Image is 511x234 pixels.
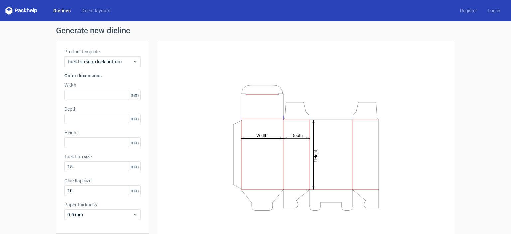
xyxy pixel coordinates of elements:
[129,114,140,124] span: mm
[64,129,141,136] label: Height
[129,186,140,196] span: mm
[291,133,303,138] tspan: Depth
[64,201,141,208] label: Paper thickness
[56,27,455,35] h1: Generate new dieline
[67,211,133,218] span: 0.5 mm
[64,48,141,55] label: Product template
[48,7,76,14] a: Dielines
[129,90,140,100] span: mm
[64,106,141,112] label: Depth
[313,150,318,162] tspan: Height
[76,7,116,14] a: Diecut layouts
[455,7,482,14] a: Register
[64,153,141,160] label: Tuck flap size
[129,162,140,172] span: mm
[129,138,140,148] span: mm
[256,133,267,138] tspan: Width
[64,177,141,184] label: Glue flap size
[64,72,141,79] h3: Outer dimensions
[64,82,141,88] label: Width
[67,58,133,65] span: Tuck top snap lock bottom
[482,7,506,14] a: Log in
